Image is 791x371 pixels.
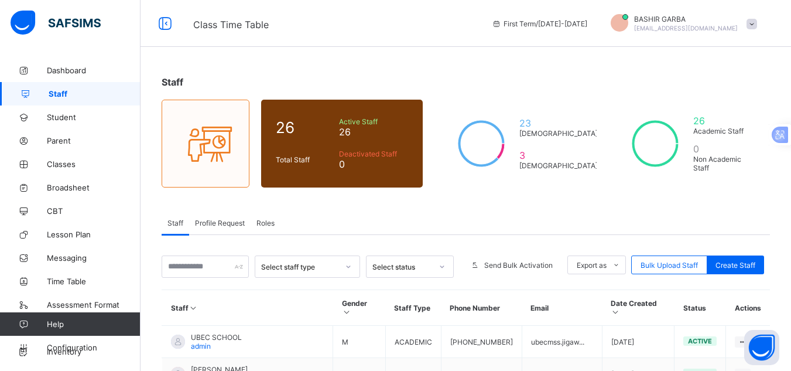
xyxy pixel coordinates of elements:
[47,136,141,145] span: Parent
[256,219,275,227] span: Roles
[333,290,385,326] th: Gender
[634,15,738,23] span: BASHIR GARBA
[47,300,141,309] span: Assessment Format
[744,330,779,365] button: Open asap
[339,126,409,138] span: 26
[333,326,385,358] td: M
[674,290,726,326] th: Status
[519,117,598,129] span: 23
[693,115,755,127] span: 26
[693,143,755,155] span: 0
[441,326,522,358] td: [PHONE_NUMBER]
[276,118,333,137] span: 26
[47,230,141,239] span: Lesson Plan
[339,149,409,158] span: Deactivated Staff
[47,183,141,192] span: Broadsheet
[492,19,587,28] span: session/term information
[47,159,141,169] span: Classes
[385,326,441,358] td: ACADEMIC
[47,253,141,263] span: Messaging
[602,326,674,358] td: [DATE]
[47,206,141,216] span: CBT
[47,319,140,329] span: Help
[519,161,598,170] span: [DEMOGRAPHIC_DATA]
[372,263,432,271] div: Select status
[191,333,242,342] span: UBEC SCHOOL
[162,76,183,88] span: Staff
[441,290,522,326] th: Phone Number
[519,149,598,161] span: 3
[634,25,738,32] span: [EMAIL_ADDRESS][DOMAIN_NAME]
[193,19,269,30] span: Class Time Table
[11,11,101,35] img: safsims
[611,308,621,316] i: Sort in Ascending Order
[339,117,409,126] span: Active Staff
[577,261,607,270] span: Export as
[693,155,755,172] span: Non Academic Staff
[342,308,352,316] i: Sort in Ascending Order
[599,14,763,33] div: BASHIRGARBA
[726,290,770,326] th: Actions
[261,263,338,271] div: Select staff type
[522,326,602,358] td: ubecmss.jigaw...
[688,337,712,345] span: active
[189,304,198,312] i: Sort in Ascending Order
[49,89,141,98] span: Staff
[47,66,141,75] span: Dashboard
[47,277,141,286] span: Time Table
[519,129,598,138] span: [DEMOGRAPHIC_DATA]
[195,219,245,227] span: Profile Request
[273,152,336,167] div: Total Staff
[484,261,553,270] span: Send Bulk Activation
[693,127,755,135] span: Academic Staff
[522,290,602,326] th: Email
[339,158,409,170] span: 0
[47,343,140,352] span: Configuration
[641,261,698,270] span: Bulk Upload Staff
[385,290,441,326] th: Staff Type
[167,219,183,227] span: Staff
[191,342,211,350] span: admin
[715,261,755,270] span: Create Staff
[47,113,141,122] span: Student
[602,290,674,326] th: Date Created
[162,290,333,326] th: Staff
